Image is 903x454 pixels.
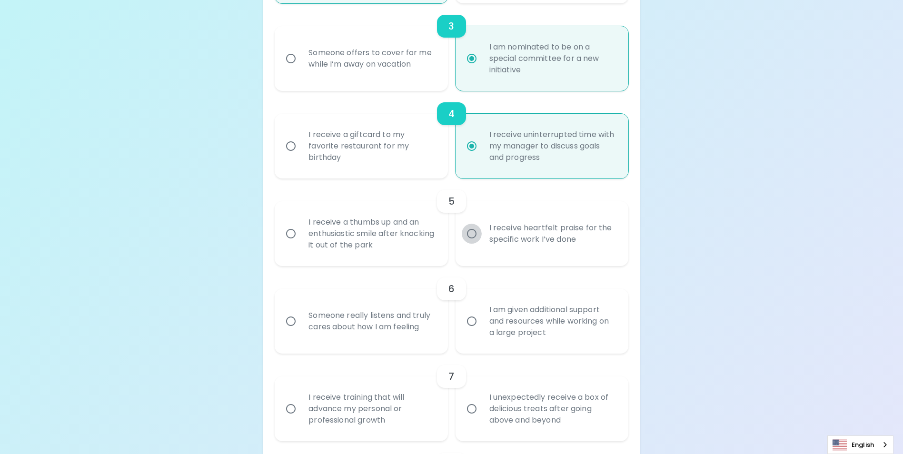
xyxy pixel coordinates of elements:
h6: 5 [448,194,455,209]
div: choice-group-check [275,91,628,178]
div: I unexpectedly receive a box of delicious treats after going above and beyond [482,380,623,437]
div: I receive a thumbs up and an enthusiastic smile after knocking it out of the park [301,205,442,262]
div: I receive a giftcard to my favorite restaurant for my birthday [301,118,442,175]
div: choice-group-check [275,178,628,266]
div: choice-group-check [275,354,628,441]
h6: 4 [448,106,455,121]
div: I receive heartfelt praise for the specific work I’ve done [482,211,623,257]
div: I receive uninterrupted time with my manager to discuss goals and progress [482,118,623,175]
h6: 6 [448,281,455,296]
div: I receive training that will advance my personal or professional growth [301,380,442,437]
h6: 3 [448,19,454,34]
div: choice-group-check [275,266,628,354]
div: I am nominated to be on a special committee for a new initiative [482,30,623,87]
div: I am given additional support and resources while working on a large project [482,293,623,350]
h6: 7 [448,369,454,384]
div: choice-group-check [275,3,628,91]
aside: Language selected: English [827,435,893,454]
a: English [828,436,893,454]
div: Language [827,435,893,454]
div: Someone really listens and truly cares about how I am feeling [301,298,442,344]
div: Someone offers to cover for me while I’m away on vacation [301,36,442,81]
